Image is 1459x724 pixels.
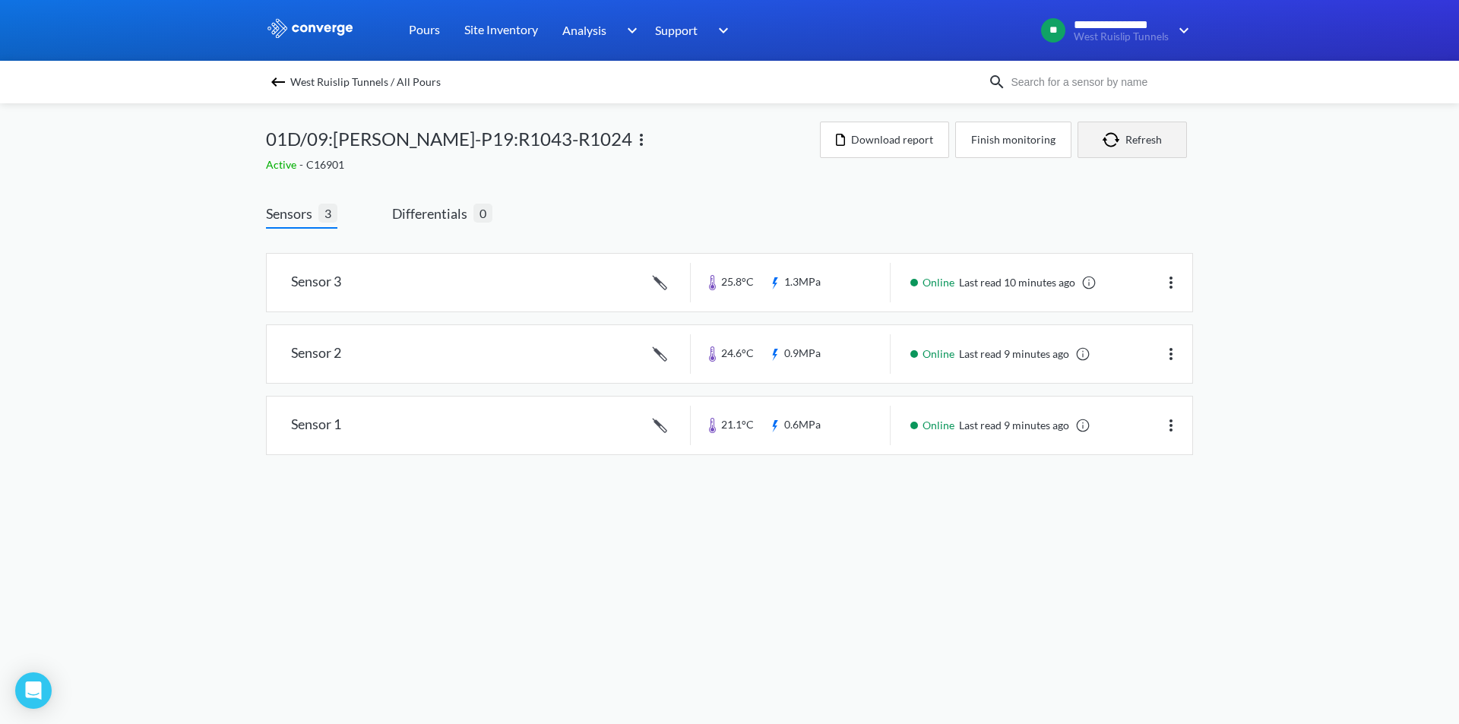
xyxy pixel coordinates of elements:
[708,21,733,40] img: downArrow.svg
[473,204,492,223] span: 0
[269,73,287,91] img: backspace.svg
[1162,345,1180,363] img: more.svg
[617,21,641,40] img: downArrow.svg
[15,672,52,709] div: Open Intercom Messenger
[266,125,632,153] span: 01D/09:[PERSON_NAME]-P19:R1043-R1024
[1006,74,1190,90] input: Search for a sensor by name
[836,134,845,146] img: icon-file.svg
[562,21,606,40] span: Analysis
[1169,21,1193,40] img: downArrow.svg
[266,156,820,173] div: C16901
[392,203,473,224] span: Differentials
[632,131,650,149] img: more.svg
[299,158,306,171] span: -
[1162,273,1180,292] img: more.svg
[1162,416,1180,435] img: more.svg
[988,73,1006,91] img: icon-search.svg
[820,122,949,158] button: Download report
[290,71,441,93] span: West Ruislip Tunnels / All Pours
[955,122,1071,158] button: Finish monitoring
[1074,31,1169,43] span: West Ruislip Tunnels
[266,18,354,38] img: logo_ewhite.svg
[266,158,299,171] span: Active
[318,204,337,223] span: 3
[266,203,318,224] span: Sensors
[1103,132,1125,147] img: icon-refresh.svg
[655,21,698,40] span: Support
[1078,122,1187,158] button: Refresh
